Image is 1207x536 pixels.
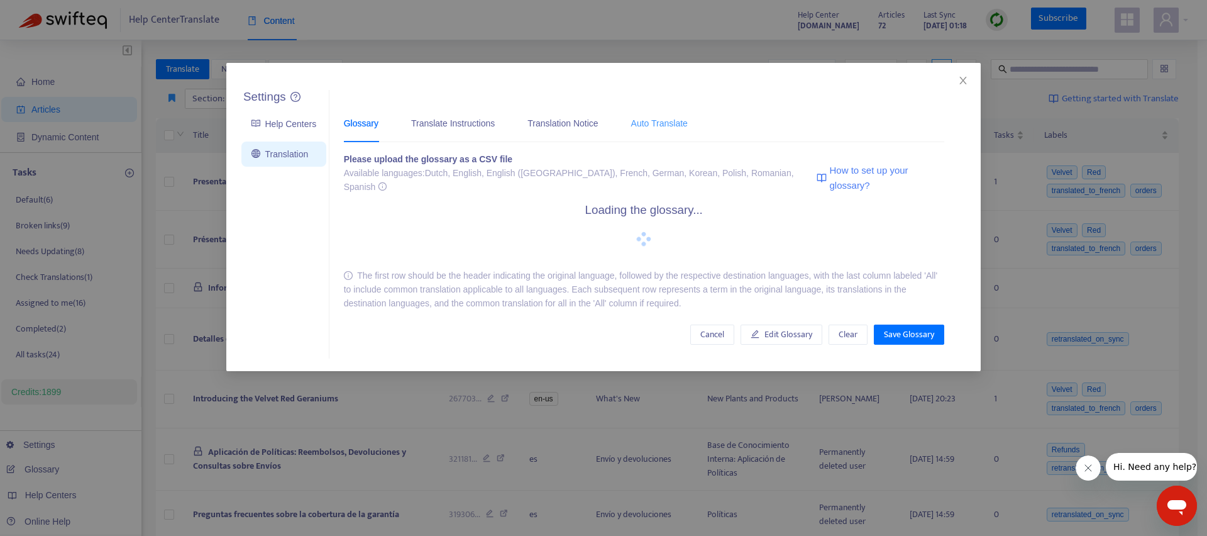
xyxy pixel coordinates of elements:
[290,92,300,103] a: question-circle
[251,149,308,159] a: Translation
[243,90,286,104] h5: Settings
[1076,455,1101,481] iframe: Close message
[884,328,934,342] span: Save Glossary
[344,152,813,166] div: Please upload the glossary as a CSV file
[1157,486,1197,526] iframe: Button to launch messaging window
[344,271,353,280] span: info-circle
[631,116,688,130] div: Auto Translate
[817,173,827,183] img: image-link
[585,203,703,218] h5: Loading the glossary...
[817,152,944,203] a: How to set up your glossary?
[874,325,944,345] button: Save Glossary
[344,116,378,130] div: Glossary
[1106,453,1197,481] iframe: Message from company
[344,166,813,194] div: Available languages: Dutch, English, English ([GEOGRAPHIC_DATA]), French, German, Korean, Polish,...
[411,116,495,130] div: Translate Instructions
[251,119,316,129] a: Help Centers
[751,330,759,338] span: edit
[839,328,857,342] span: Clear
[690,325,734,345] button: Cancel
[956,74,970,87] button: Close
[764,328,812,342] span: Edit Glossary
[958,75,968,86] span: close
[830,163,944,193] span: How to set up your glossary?
[700,328,724,342] span: Cancel
[527,116,598,130] div: Translation Notice
[829,325,868,345] button: Clear
[344,269,944,310] div: The first row should be the header indicating the original language, followed by the respective d...
[741,325,822,345] button: Edit Glossary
